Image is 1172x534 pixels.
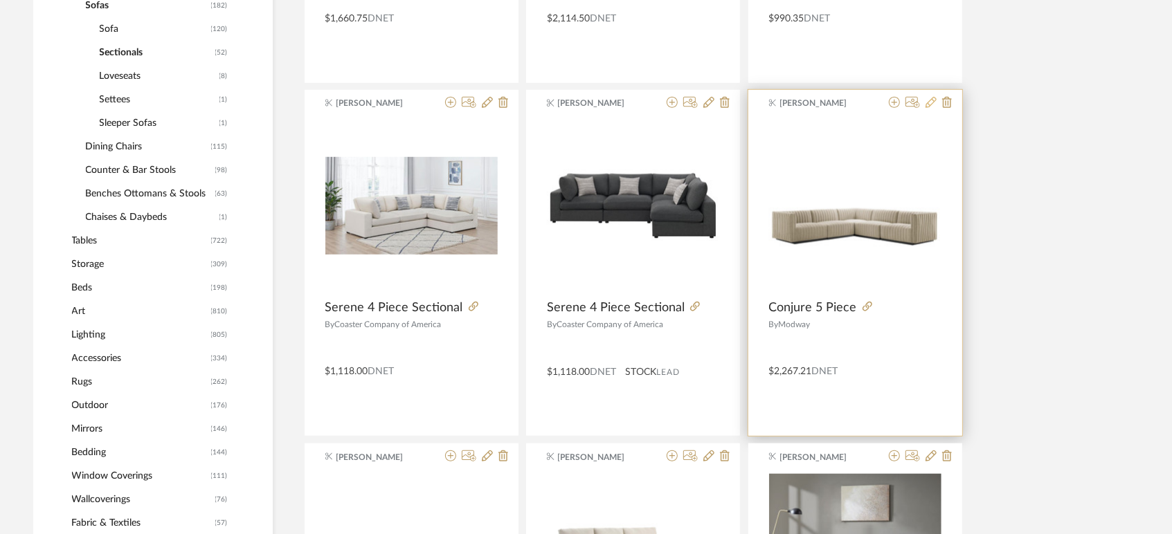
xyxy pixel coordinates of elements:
span: (176) [211,394,228,416]
span: (52) [215,42,228,64]
span: DNET [368,14,395,24]
span: (262) [211,371,228,393]
span: (98) [215,159,228,181]
img: Serene 4 Piece Sectional [325,157,498,254]
span: (120) [211,18,228,40]
span: Serene 4 Piece Sectional [325,300,463,315]
span: DNET [590,367,616,377]
span: By [769,320,779,329]
span: (1) [219,89,228,111]
span: (57) [215,512,228,534]
span: STOCK [625,365,656,380]
span: Serene 4 Piece Sectional [547,300,685,315]
span: Benches Ottomans & Stools [86,182,212,205]
span: DNET [368,367,395,376]
span: Coaster Company of America [557,320,663,329]
span: Accessories [72,347,208,370]
span: Sectionals [100,41,212,64]
span: (722) [211,230,228,252]
span: [PERSON_NAME] [336,97,423,109]
div: 0 [769,120,941,293]
span: Counter & Bar Stools [86,158,212,182]
span: Beds [72,276,208,300]
span: Tables [72,229,208,252]
span: Sofa [100,17,208,41]
span: Rugs [72,370,208,394]
span: Window Coverings [72,464,208,488]
span: $1,660.75 [325,14,368,24]
img: Serene 4 Piece Sectional [547,120,719,292]
span: [PERSON_NAME] [336,451,423,463]
span: [PERSON_NAME] [779,97,867,109]
span: (334) [211,347,228,369]
span: Outdoor [72,394,208,417]
span: Storage [72,252,208,276]
span: (1) [219,206,228,228]
span: Lead [656,367,680,377]
span: (1) [219,112,228,134]
span: Loveseats [100,64,216,88]
span: Conjure 5 Piece [769,300,857,315]
img: Conjure 5 Piece [769,120,941,292]
span: (76) [215,488,228,510]
span: Chaises & Daybeds [86,205,216,229]
span: [PERSON_NAME] [779,451,867,463]
span: DNET [804,14,831,24]
span: (111) [211,465,228,487]
span: By [325,320,335,329]
span: $2,114.50 [547,14,590,24]
span: Wallcoverings [72,488,212,511]
span: Modway [779,320,811,329]
span: (198) [211,277,228,299]
span: Bedding [72,441,208,464]
span: Sleeper Sofas [100,111,216,135]
span: Dining Chairs [86,135,208,158]
span: $990.35 [769,14,804,24]
span: (309) [211,253,228,275]
span: (63) [215,183,228,205]
span: Art [72,300,208,323]
span: Coaster Company of America [335,320,442,329]
span: DNET [590,14,616,24]
span: $2,267.21 [769,367,812,376]
span: [PERSON_NAME] [558,451,645,463]
span: (146) [211,418,228,440]
span: Settees [100,88,216,111]
span: (8) [219,65,228,87]
span: (810) [211,300,228,322]
span: $1,118.00 [325,367,368,376]
span: [PERSON_NAME] [558,97,645,109]
span: Mirrors [72,417,208,441]
span: (115) [211,136,228,158]
span: Lighting [72,323,208,347]
span: (805) [211,324,228,346]
span: $1,118.00 [547,367,590,377]
span: DNET [812,367,838,376]
span: By [547,320,557,329]
span: (144) [211,441,228,463]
